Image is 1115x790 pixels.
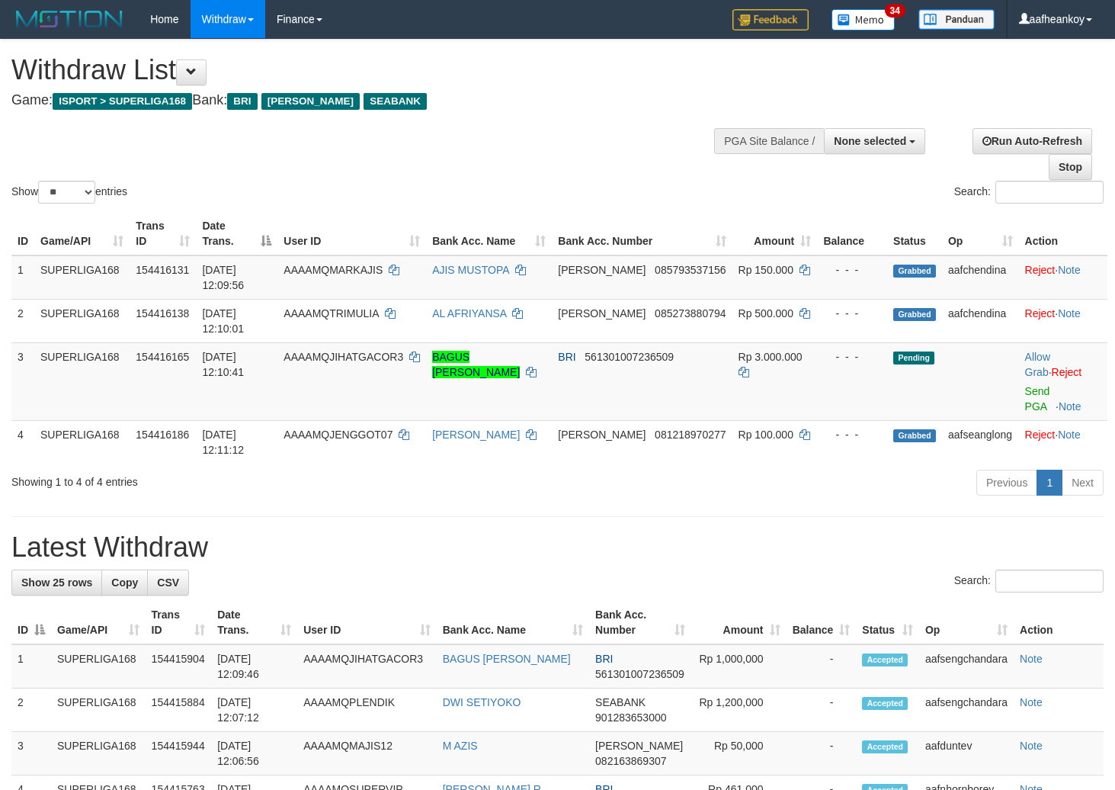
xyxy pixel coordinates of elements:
[426,212,552,255] th: Bank Acc. Name: activate to sort column ascending
[11,93,728,108] h4: Game: Bank:
[739,351,803,363] span: Rp 3.000.000
[655,429,726,441] span: Copy 081218970277 to clipboard
[21,576,92,589] span: Show 25 rows
[11,55,728,85] h1: Withdraw List
[787,601,857,644] th: Balance: activate to sort column ascending
[277,212,426,255] th: User ID: activate to sort column ascending
[11,532,1104,563] h1: Latest Withdraw
[202,264,244,291] span: [DATE] 12:09:56
[954,181,1104,204] label: Search:
[136,351,189,363] span: 154416165
[202,351,244,378] span: [DATE] 12:10:41
[297,732,437,776] td: AAAAMQMAJIS12
[552,212,732,255] th: Bank Acc. Number: activate to sort column ascending
[1019,420,1107,464] td: ·
[919,601,1014,644] th: Op: activate to sort column ascending
[942,420,1019,464] td: aafseanglong
[1062,470,1104,496] a: Next
[1058,429,1081,441] a: Note
[919,644,1014,689] td: aafsengchandara
[284,351,403,363] span: AAAAMQJIHATGACOR3
[787,689,857,732] td: -
[787,644,857,689] td: -
[297,644,437,689] td: AAAAMQJIHATGACOR3
[51,644,146,689] td: SUPERLIGA168
[1052,366,1082,378] a: Reject
[11,601,51,644] th: ID: activate to sort column descending
[595,653,613,665] span: BRI
[130,212,196,255] th: Trans ID: activate to sort column ascending
[34,299,130,342] td: SUPERLIGA168
[1049,154,1092,180] a: Stop
[111,576,138,589] span: Copy
[51,601,146,644] th: Game/API: activate to sort column ascending
[942,299,1019,342] td: aafchendina
[1019,299,1107,342] td: ·
[1025,385,1050,413] a: Send PGA
[227,93,257,110] span: BRI
[942,255,1019,300] td: aafchendina
[831,9,896,31] img: Button%20Memo.svg
[1058,307,1081,320] a: Note
[834,135,906,147] span: None selected
[101,570,148,596] a: Copy
[136,307,189,320] span: 154416138
[11,644,51,689] td: 1
[823,262,881,278] div: - - -
[954,570,1104,592] label: Search:
[787,732,857,776] td: -
[432,307,506,320] a: AL AFRIYANSA
[995,570,1104,592] input: Search:
[146,732,212,776] td: 154415944
[34,342,130,420] td: SUPERLIGA168
[558,351,575,363] span: BRI
[136,264,189,276] span: 154416131
[1019,212,1107,255] th: Action
[11,732,51,776] td: 3
[691,644,786,689] td: Rp 1,000,000
[862,654,908,666] span: Accepted
[284,429,392,441] span: AAAAMQJENGGOT07
[595,755,666,767] span: Copy 082163869307 to clipboard
[823,306,881,321] div: - - -
[147,570,189,596] a: CSV
[972,128,1092,154] a: Run Auto-Refresh
[34,420,130,464] td: SUPERLIGA168
[893,429,936,442] span: Grabbed
[739,429,793,441] span: Rp 100.000
[976,470,1037,496] a: Previous
[297,689,437,732] td: AAAAMQPLENDIK
[11,570,102,596] a: Show 25 rows
[11,342,34,420] td: 3
[1020,696,1043,708] a: Note
[732,212,818,255] th: Amount: activate to sort column ascending
[919,732,1014,776] td: aafduntev
[202,429,244,456] span: [DATE] 12:11:12
[739,264,793,276] span: Rp 150.000
[558,264,646,276] span: [PERSON_NAME]
[146,644,212,689] td: 154415904
[856,601,919,644] th: Status: activate to sort column ascending
[11,181,127,204] label: Show entries
[595,668,684,680] span: Copy 561301007236509 to clipboard
[1025,429,1056,441] a: Reject
[53,93,192,110] span: ISPORT > SUPERLIGA168
[1019,342,1107,420] td: ·
[443,653,571,665] a: BAGUS [PERSON_NAME]
[1037,470,1062,496] a: 1
[887,212,942,255] th: Status
[11,689,51,732] td: 2
[432,264,509,276] a: AJIS MUSTOPA
[1020,653,1043,665] a: Note
[1014,601,1104,644] th: Action
[595,740,683,752] span: [PERSON_NAME]
[284,264,383,276] span: AAAAMQMARKAJIS
[691,732,786,776] td: Rp 50,000
[558,429,646,441] span: [PERSON_NAME]
[284,307,378,320] span: AAAAMQTRIMULIA
[432,351,520,378] a: BAGUS [PERSON_NAME]
[1019,255,1107,300] td: ·
[589,601,691,644] th: Bank Acc. Number: activate to sort column ascending
[51,732,146,776] td: SUPERLIGA168
[823,349,881,364] div: - - -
